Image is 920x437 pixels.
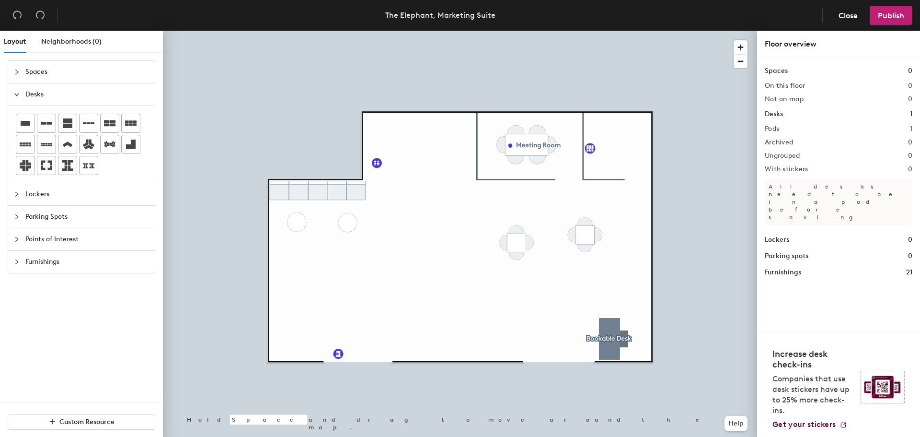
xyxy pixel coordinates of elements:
[14,214,20,220] span: collapsed
[765,38,912,50] div: Floor overview
[765,251,808,261] h1: Parking spots
[59,418,115,426] span: Custom Resource
[908,95,912,103] h2: 0
[830,6,866,25] button: Close
[31,6,50,25] button: Redo (⌘ + ⇧ + Z)
[765,82,805,90] h2: On this floor
[765,109,783,119] h1: Desks
[878,11,904,20] span: Publish
[385,9,495,21] div: The Elephant, Marketing Suite
[765,152,800,160] h2: Ungrouped
[910,109,912,119] h1: 1
[765,165,808,173] h2: With stickers
[908,152,912,160] h2: 0
[765,139,793,146] h2: Archived
[772,374,855,416] p: Companies that use desk stickers have up to 25% more check-ins.
[908,82,912,90] h2: 0
[14,236,20,242] span: collapsed
[765,95,804,103] h2: Not on map
[14,92,20,97] span: expanded
[25,206,149,228] span: Parking Spots
[870,6,912,25] button: Publish
[14,69,20,75] span: collapsed
[724,416,747,431] button: Help
[908,139,912,146] h2: 0
[25,251,149,273] span: Furnishings
[765,235,789,245] h1: Lockers
[765,125,779,133] h2: Pods
[772,349,855,370] h4: Increase desk check-ins
[861,371,905,403] img: Sticker logo
[839,11,858,20] span: Close
[8,6,27,25] button: Undo (⌘ + Z)
[765,267,801,278] h1: Furnishings
[772,420,836,429] span: Get your stickers
[910,125,912,133] h2: 1
[906,267,912,278] h1: 21
[25,61,149,83] span: Spaces
[25,228,149,250] span: Points of Interest
[4,37,26,46] span: Layout
[765,179,912,225] p: All desks need to be in a pod before saving
[14,259,20,265] span: collapsed
[908,66,912,76] h1: 0
[908,165,912,173] h2: 0
[8,414,155,430] button: Custom Resource
[25,83,149,106] span: Desks
[908,251,912,261] h1: 0
[908,235,912,245] h1: 0
[14,191,20,197] span: collapsed
[765,66,788,76] h1: Spaces
[41,37,102,46] span: Neighborhoods (0)
[25,183,149,205] span: Lockers
[772,420,847,429] a: Get your stickers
